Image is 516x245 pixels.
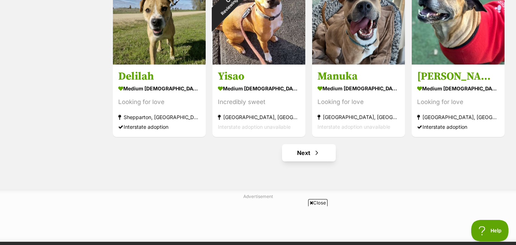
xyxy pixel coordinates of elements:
div: medium [DEMOGRAPHIC_DATA] Dog [417,83,499,94]
div: Interstate adoption [417,122,499,132]
span: Interstate adoption unavailable [317,124,390,130]
a: Manuka medium [DEMOGRAPHIC_DATA] Dog Looking for love [GEOGRAPHIC_DATA], [GEOGRAPHIC_DATA] Inters... [312,64,405,137]
h3: Delilah [118,70,200,83]
div: Looking for love [317,97,400,107]
div: [GEOGRAPHIC_DATA], [GEOGRAPHIC_DATA] [317,112,400,122]
div: medium [DEMOGRAPHIC_DATA] Dog [118,83,200,94]
a: On HoldReviewing applications [212,59,305,66]
div: [GEOGRAPHIC_DATA], [GEOGRAPHIC_DATA] [417,112,499,122]
div: medium [DEMOGRAPHIC_DATA] Dog [317,83,400,94]
span: Close [308,199,328,206]
div: Looking for love [118,97,200,107]
h3: Yisao [218,70,300,83]
span: Interstate adoption unavailable [218,124,291,130]
a: Next page [282,144,336,161]
a: Yisao medium [DEMOGRAPHIC_DATA] Dog Incredibly sweet [GEOGRAPHIC_DATA], [GEOGRAPHIC_DATA] Interst... [212,64,305,137]
a: [PERSON_NAME] medium [DEMOGRAPHIC_DATA] Dog Looking for love [GEOGRAPHIC_DATA], [GEOGRAPHIC_DATA]... [412,64,505,137]
div: Shepparton, [GEOGRAPHIC_DATA] [118,112,200,122]
h3: [PERSON_NAME] [417,70,499,83]
iframe: Help Scout Beacon - Open [471,220,509,241]
div: [GEOGRAPHIC_DATA], [GEOGRAPHIC_DATA] [218,112,300,122]
h3: Manuka [317,70,400,83]
div: medium [DEMOGRAPHIC_DATA] Dog [218,83,300,94]
div: Incredibly sweet [218,97,300,107]
nav: Pagination [112,144,505,161]
div: Looking for love [417,97,499,107]
div: Interstate adoption [118,122,200,132]
a: Delilah medium [DEMOGRAPHIC_DATA] Dog Looking for love Shepparton, [GEOGRAPHIC_DATA] Interstate a... [113,64,206,137]
iframe: Advertisement [84,209,432,241]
